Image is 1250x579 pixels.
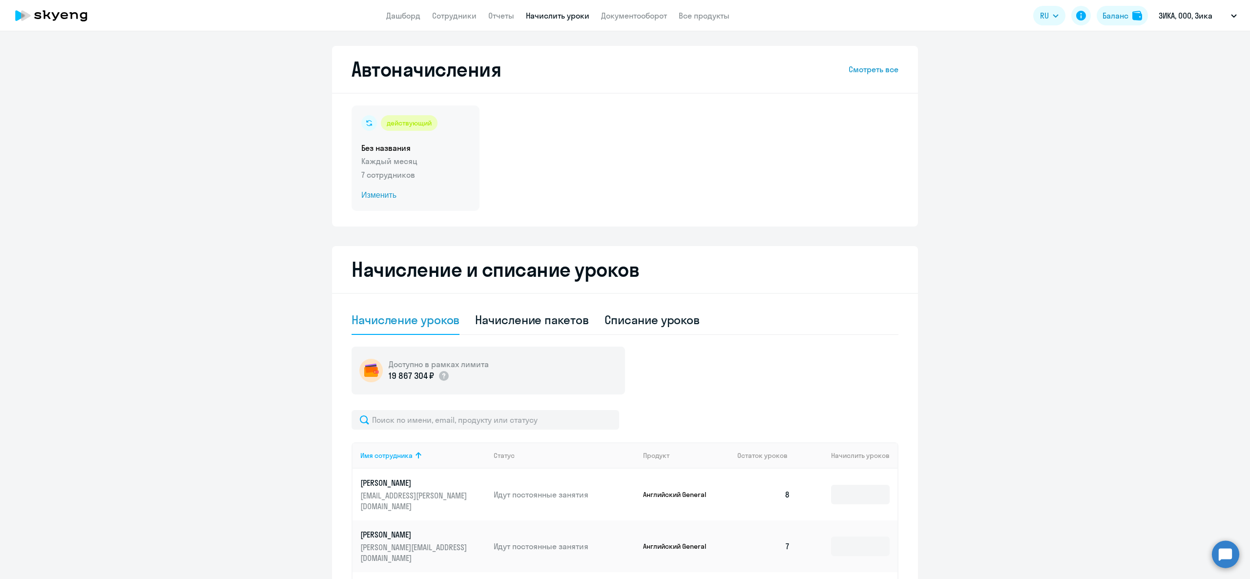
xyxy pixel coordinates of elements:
a: Сотрудники [432,11,477,21]
div: Баланс [1103,10,1128,21]
span: Изменить [361,189,470,201]
a: Документооборот [601,11,667,21]
input: Поиск по имени, email, продукту или статусу [352,410,619,430]
h5: Доступно в рамках лимита [389,359,489,370]
h2: Автоначисления [352,58,501,81]
div: Статус [494,451,635,460]
div: Статус [494,451,515,460]
div: Списание уроков [604,312,700,328]
a: Отчеты [488,11,514,21]
h5: Без названия [361,143,470,153]
a: Все продукты [679,11,729,21]
img: wallet-circle.png [359,359,383,382]
p: [PERSON_NAME] [360,529,470,540]
a: [PERSON_NAME][EMAIL_ADDRESS][PERSON_NAME][DOMAIN_NAME] [360,477,486,512]
div: Имя сотрудника [360,451,486,460]
p: 19 867 304 ₽ [389,370,434,382]
th: Начислить уроков [798,442,897,469]
span: Остаток уроков [737,451,788,460]
p: Английский General [643,542,716,551]
div: Продукт [643,451,730,460]
p: [EMAIL_ADDRESS][PERSON_NAME][DOMAIN_NAME] [360,490,470,512]
td: 8 [729,469,798,520]
a: Начислить уроки [526,11,589,21]
button: RU [1033,6,1065,25]
td: 7 [729,520,798,572]
button: Балансbalance [1097,6,1148,25]
div: действующий [381,115,437,131]
span: RU [1040,10,1049,21]
p: Идут постоянные занятия [494,541,635,552]
p: Каждый месяц [361,155,470,167]
div: Продукт [643,451,669,460]
p: Идут постоянные занятия [494,489,635,500]
button: ЗИКА, ООО, Зика [1154,4,1242,27]
a: [PERSON_NAME][PERSON_NAME][EMAIL_ADDRESS][DOMAIN_NAME] [360,529,486,563]
p: Английский General [643,490,716,499]
p: 7 сотрудников [361,169,470,181]
div: Начисление пакетов [475,312,588,328]
img: balance [1132,11,1142,21]
p: [PERSON_NAME][EMAIL_ADDRESS][DOMAIN_NAME] [360,542,470,563]
div: Имя сотрудника [360,451,413,460]
p: [PERSON_NAME] [360,477,470,488]
div: Остаток уроков [737,451,798,460]
p: ЗИКА, ООО, Зика [1159,10,1212,21]
a: Дашборд [386,11,420,21]
div: Начисление уроков [352,312,459,328]
h2: Начисление и списание уроков [352,258,898,281]
a: Смотреть все [849,63,898,75]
